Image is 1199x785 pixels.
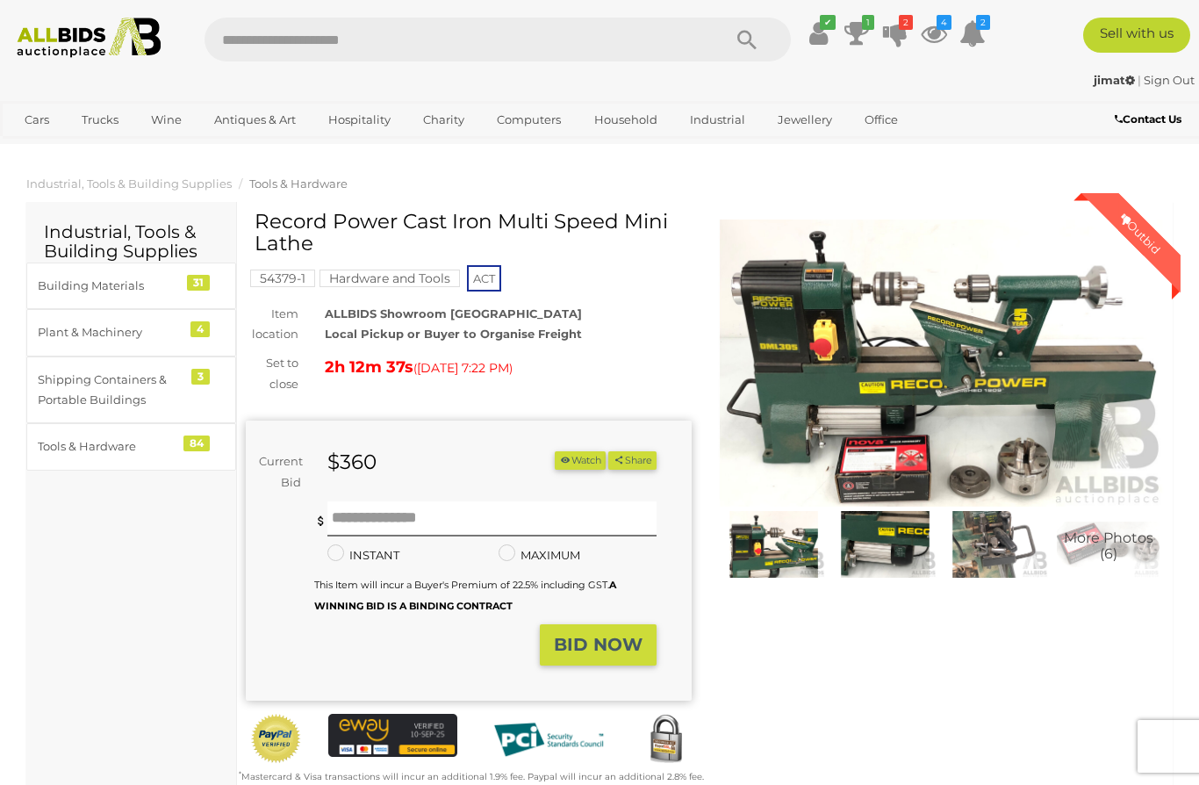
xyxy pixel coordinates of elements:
div: Plant & Machinery [38,322,183,342]
div: 4 [190,321,210,337]
img: Allbids.com.au [9,18,169,58]
a: Jewellery [766,105,844,134]
a: Plant & Machinery 4 [26,309,236,356]
a: Office [853,105,909,134]
div: 84 [183,436,210,451]
label: INSTANT [327,545,399,565]
a: Tools & Hardware 84 [26,423,236,470]
a: Building Materials 31 [26,263,236,309]
a: Sign Out [1144,73,1195,87]
small: This Item will incur a Buyer's Premium of 22.5% including GST. [314,579,616,611]
a: Charity [412,105,476,134]
a: Shipping Containers & Portable Buildings 3 [26,356,236,424]
button: BID NOW [540,624,657,666]
span: [DATE] 7:22 PM [417,360,509,376]
img: PCI DSS compliant [484,714,614,766]
a: 2 [959,18,986,49]
div: Shipping Containers & Portable Buildings [38,370,183,411]
a: Industrial [678,105,757,134]
a: ✔ [805,18,831,49]
a: 4 [921,18,947,49]
div: 31 [187,275,210,291]
strong: $360 [327,450,377,474]
i: 2 [976,15,990,30]
a: Antiques & Art [203,105,307,134]
a: Cars [13,105,61,134]
b: Contact Us [1115,112,1181,126]
i: 1 [862,15,874,30]
a: Industrial, Tools & Building Supplies [26,176,232,191]
a: Tools & Hardware [249,176,348,191]
strong: ALLBIDS Showroom [GEOGRAPHIC_DATA] [325,306,582,320]
div: Current Bid [246,451,314,493]
div: Set to close [233,353,312,394]
a: 1 [844,18,870,49]
i: 2 [899,15,913,30]
a: Contact Us [1115,110,1186,129]
strong: jimat [1094,73,1135,87]
strong: Local Pickup or Buyer to Organise Freight [325,327,582,341]
mark: Hardware and Tools [319,270,460,287]
li: Watch this item [555,451,606,470]
img: Record Power Cast Iron Multi Speed Mini Lathe [1057,511,1160,577]
a: More Photos(6) [1057,511,1160,577]
label: MAXIMUM [499,545,580,565]
div: Outbid [1100,193,1181,274]
b: A WINNING BID IS A BINDING CONTRACT [314,579,616,611]
div: Item location [233,304,312,345]
img: eWAY Payment Gateway [328,714,458,757]
img: Record Power Cast Iron Multi Speed Mini Lathe [834,511,937,577]
a: 54379-1 [250,271,315,285]
a: Sports [13,134,72,163]
a: Household [583,105,669,134]
img: Record Power Cast Iron Multi Speed Mini Lathe [722,511,825,577]
img: Record Power Cast Iron Multi Speed Mini Lathe [945,511,1048,577]
div: 3 [191,369,210,385]
strong: 2h 12m 37s [325,357,413,377]
h1: Record Power Cast Iron Multi Speed Mini Lathe [255,211,687,256]
a: jimat [1094,73,1138,87]
a: Wine [140,105,193,134]
img: Official PayPal Seal [250,714,302,764]
i: ✔ [820,15,836,30]
a: Trucks [70,105,130,134]
a: Hospitality [317,105,402,134]
a: 2 [882,18,908,49]
mark: 54379-1 [250,270,315,287]
div: Building Materials [38,276,183,296]
span: More Photos (6) [1064,530,1153,561]
span: ACT [467,265,501,292]
a: Hardware and Tools [319,271,460,285]
i: 4 [937,15,951,30]
span: | [1138,73,1141,87]
div: Tools & Hardware [38,436,183,457]
a: [GEOGRAPHIC_DATA] [82,134,229,163]
button: Search [703,18,791,61]
span: ( ) [413,361,513,375]
img: Record Power Cast Iron Multi Speed Mini Lathe [718,220,1164,507]
a: Computers [485,105,572,134]
button: Share [608,451,657,470]
button: Watch [555,451,606,470]
strong: BID NOW [554,634,643,655]
img: Secured by Rapid SSL [640,714,692,766]
a: Sell with us [1083,18,1190,53]
h2: Industrial, Tools & Building Supplies [44,222,219,261]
